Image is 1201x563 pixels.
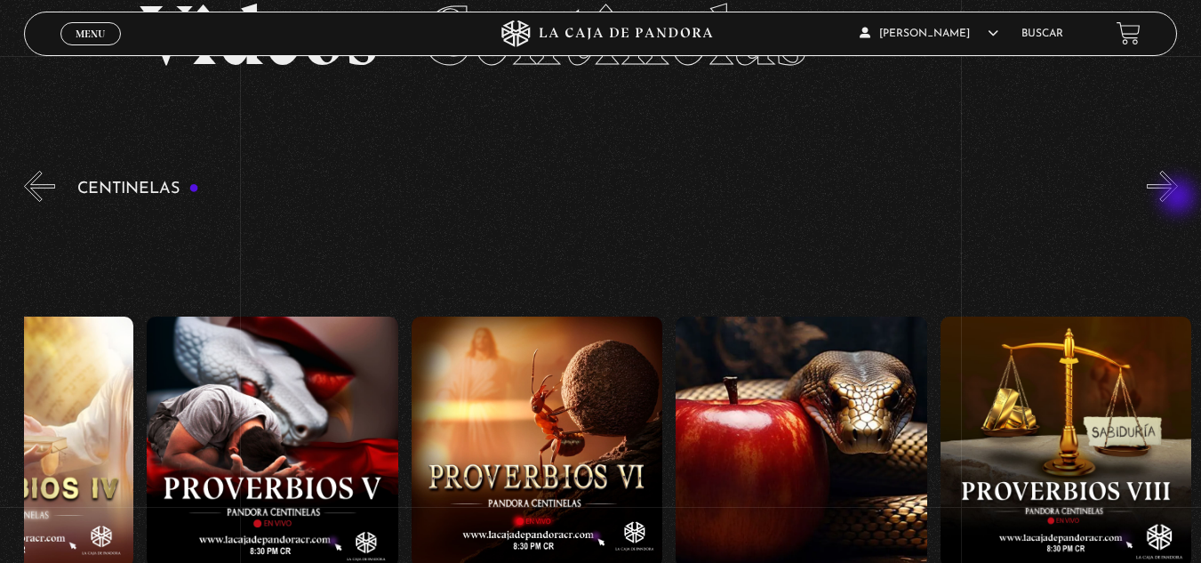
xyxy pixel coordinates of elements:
[1021,28,1063,39] a: Buscar
[69,43,111,55] span: Cerrar
[77,181,199,197] h3: Centinelas
[1117,21,1141,45] a: View your shopping cart
[24,171,55,202] button: Previous
[1147,171,1178,202] button: Next
[76,28,105,39] span: Menu
[860,28,998,39] span: [PERSON_NAME]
